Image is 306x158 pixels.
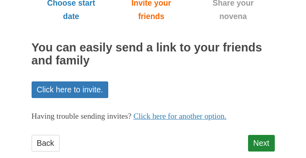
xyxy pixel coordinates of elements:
[32,81,109,98] a: Click here to invite.
[32,41,275,67] h2: You can easily send a link to your friends and family
[133,112,227,120] a: Click here for another option.
[248,135,275,152] a: Next
[32,112,132,120] span: Having trouble sending invites?
[32,135,60,152] a: Back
